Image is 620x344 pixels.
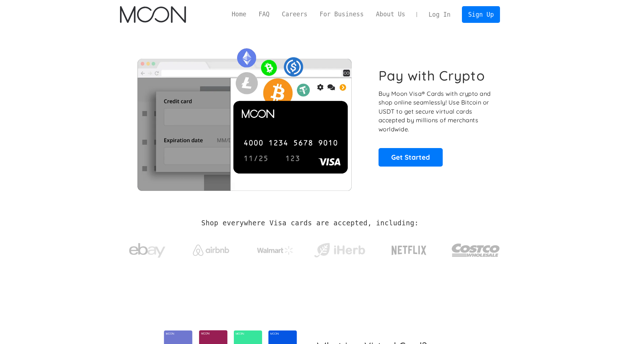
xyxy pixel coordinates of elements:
a: Careers [276,10,313,19]
p: Buy Moon Visa® Cards with crypto and shop online seamlessly! Use Bitcoin or USDT to get secure vi... [379,89,492,134]
a: Costco [451,229,500,267]
a: Log In [422,7,456,22]
img: Walmart [257,246,293,255]
a: About Us [370,10,412,19]
img: ebay [129,239,165,262]
img: Costco [451,237,500,264]
h2: Shop everywhere Visa cards are accepted, including: [201,219,418,227]
img: Netflix [391,241,427,259]
a: ebay [120,232,174,266]
a: FAQ [252,10,276,19]
a: Sign Up [462,6,500,22]
a: Get Started [379,148,443,166]
img: Airbnb [193,245,229,256]
a: For Business [314,10,370,19]
h1: Pay with Crypto [379,67,485,84]
a: Netflix [377,234,442,263]
img: Moon Logo [120,6,186,23]
a: Airbnb [184,237,238,259]
a: Home [226,10,252,19]
img: Moon Cards let you spend your crypto anywhere Visa is accepted. [120,43,368,191]
a: iHerb [313,234,367,263]
a: Walmart [248,239,302,258]
a: home [120,6,186,23]
img: iHerb [313,241,367,260]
